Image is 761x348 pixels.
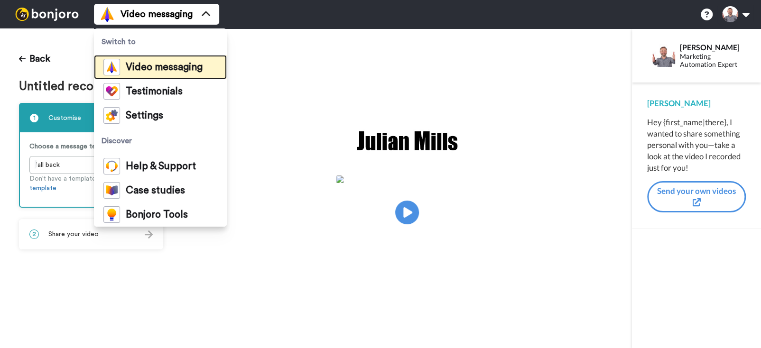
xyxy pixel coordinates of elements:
a: Video messaging [94,55,227,79]
p: Choose a message template [29,142,153,151]
div: Marketing Automation Expert [680,53,745,69]
img: bj-logo-header-white.svg [11,8,83,21]
img: settings-colored.svg [103,107,120,124]
img: arrow.svg [145,230,153,238]
img: bj-tools-colored.svg [103,206,120,223]
span: Case studies [126,186,185,195]
a: Case studies [94,178,227,202]
span: Discover [94,128,227,154]
span: Untitled recording [19,80,127,93]
span: Help & Support [126,162,196,171]
span: 1 [29,113,39,123]
span: Video messaging [121,8,193,21]
a: Testimonials [94,79,227,103]
a: Help & Support [94,154,227,178]
a: Create a new template [29,175,142,192]
img: Profile Image [652,44,675,67]
div: 2Share your video [19,219,163,249]
a: Settings [94,103,227,128]
img: case-study-colored.svg [103,182,120,199]
button: Send your own videos [647,181,746,213]
a: Bonjoro Tools [94,202,227,227]
span: Bonjoro Tools [126,210,188,220]
button: Back [19,47,50,70]
span: 2 [29,229,39,239]
span: Customise [48,113,81,123]
img: vm-color.svg [103,59,120,75]
span: Switch to [94,28,227,55]
img: vm-color.svg [100,7,115,22]
span: Testimonials [126,87,183,96]
img: f8494b91-53e0-4db8-ac0e-ddbef9ae8874 [355,125,459,156]
div: Hey {first_name|there}, I wanted to share something personal with you—take a look at the video I ... [647,117,746,174]
img: 269c0c77-80f1-46d0-9b90-bf4806fd72d8.jpg [336,175,478,183]
p: Don’t have a template? [29,174,153,193]
div: [PERSON_NAME] [680,43,745,52]
img: tm-color.svg [103,83,120,100]
span: Settings [126,111,163,120]
span: Share your video [48,229,99,239]
span: Video messaging [126,63,203,72]
div: [PERSON_NAME] [647,98,746,109]
img: help-and-support-colored.svg [103,158,120,174]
